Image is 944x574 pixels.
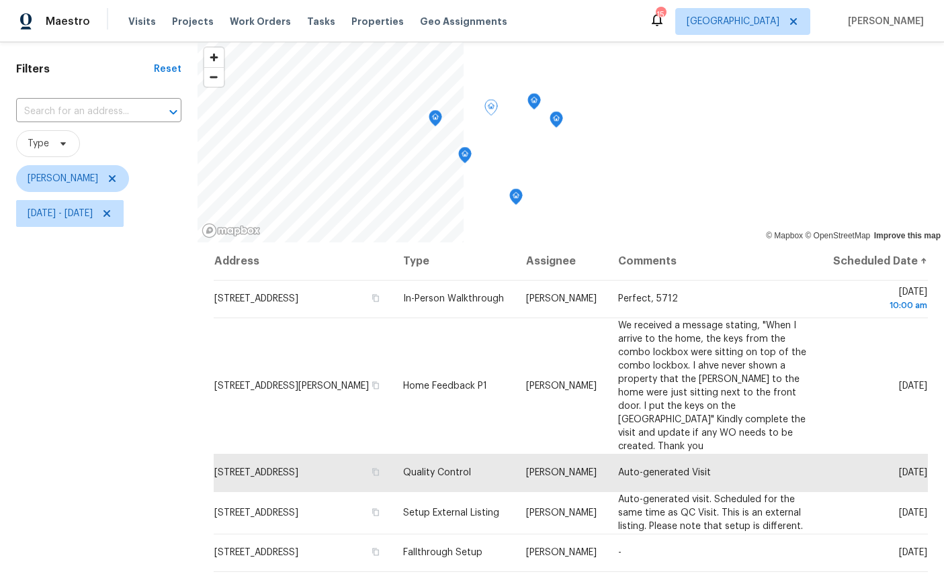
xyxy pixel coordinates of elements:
[403,381,487,391] span: Home Feedback P1
[899,468,927,477] span: [DATE]
[526,508,597,518] span: [PERSON_NAME]
[204,48,224,67] button: Zoom in
[403,548,482,557] span: Fallthrough Setup
[28,172,98,185] span: [PERSON_NAME]
[214,468,298,477] span: [STREET_ADDRESS]
[899,548,927,557] span: [DATE]
[154,62,181,76] div: Reset
[550,111,563,132] div: Map marker
[874,231,941,240] a: Improve this map
[370,379,382,391] button: Copy Address
[515,242,608,280] th: Assignee
[370,292,382,304] button: Copy Address
[618,548,621,557] span: -
[16,62,154,76] h1: Filters
[307,17,335,26] span: Tasks
[527,93,541,114] div: Map marker
[526,381,597,391] span: [PERSON_NAME]
[46,15,90,28] span: Maestro
[214,381,369,391] span: [STREET_ADDRESS][PERSON_NAME]
[403,294,504,303] span: In-Person Walkthrough
[128,15,156,28] span: Visits
[822,242,928,280] th: Scheduled Date ↑
[832,299,927,312] div: 10:00 am
[526,294,597,303] span: [PERSON_NAME]
[899,508,927,518] span: [DATE]
[656,8,665,21] div: 15
[202,223,261,238] a: Mapbox homepage
[403,468,471,477] span: Quality Control
[843,15,924,28] span: [PERSON_NAME]
[172,15,214,28] span: Projects
[16,101,144,122] input: Search for an address...
[526,468,597,477] span: [PERSON_NAME]
[370,546,382,558] button: Copy Address
[214,548,298,557] span: [STREET_ADDRESS]
[484,99,498,120] div: Map marker
[28,137,49,150] span: Type
[618,321,806,451] span: We received a message stating, "When I arrive to the home, the keys from the combo lockbox were s...
[164,103,183,122] button: Open
[214,242,392,280] th: Address
[766,231,803,240] a: Mapbox
[28,207,93,220] span: [DATE] - [DATE]
[214,294,298,303] span: [STREET_ADDRESS]
[204,67,224,87] button: Zoom out
[526,548,597,557] span: [PERSON_NAME]
[618,294,678,303] span: Perfect, 5712
[204,68,224,87] span: Zoom out
[392,242,515,280] th: Type
[420,15,507,28] span: Geo Assignments
[618,468,711,477] span: Auto-generated Visit
[687,15,779,28] span: [GEOGRAPHIC_DATA]
[458,147,472,168] div: Map marker
[618,495,803,531] span: Auto-generated visit. Scheduled for the same time as QC Visit. This is an external listing. Pleas...
[403,508,499,518] span: Setup External Listing
[198,41,464,242] canvas: Map
[429,110,442,131] div: Map marker
[370,506,382,518] button: Copy Address
[351,15,404,28] span: Properties
[832,287,927,312] span: [DATE]
[230,15,291,28] span: Work Orders
[370,466,382,478] button: Copy Address
[214,508,298,518] span: [STREET_ADDRESS]
[607,242,822,280] th: Comments
[805,231,870,240] a: OpenStreetMap
[899,381,927,391] span: [DATE]
[509,189,523,209] div: Map marker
